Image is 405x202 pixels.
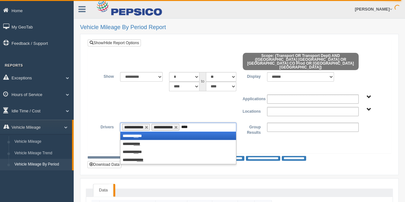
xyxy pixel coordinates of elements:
label: Applications [239,94,264,102]
a: Data [93,184,113,197]
button: Download Data [87,161,121,168]
label: Group Results [239,123,264,136]
label: Display [239,72,263,80]
a: Vehicle Mileage [12,136,72,148]
a: Show/Hide Report Options [88,39,141,46]
a: Vehicle Mileage By Period [12,159,72,170]
span: to [199,72,206,91]
a: Vehicle Mileage Trend [12,148,72,159]
h2: Vehicle Mileage By Period Report [80,24,399,31]
label: Show [93,72,117,80]
label: Drivers [93,123,117,130]
span: Scope: (Transport OR Transport Dept) AND ([GEOGRAPHIC_DATA] [GEOGRAPHIC_DATA] OR [GEOGRAPHIC_DATA... [243,53,359,70]
label: Locations [239,107,264,115]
